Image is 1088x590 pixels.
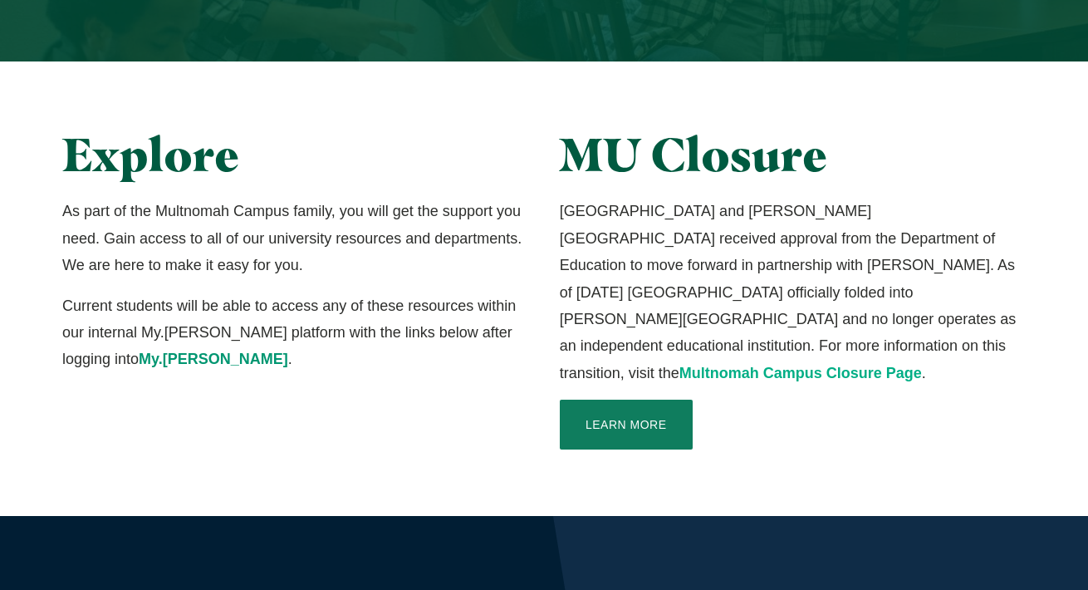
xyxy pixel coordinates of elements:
a: My.[PERSON_NAME] [139,351,288,367]
p: Current students will be able to access any of these resources within our internal My.[PERSON_NAM... [62,293,528,373]
h2: Explore [62,128,528,181]
h2: MU Closure [560,128,1026,181]
a: Multnomah Campus Closure Page [679,365,922,381]
p: [GEOGRAPHIC_DATA] and [PERSON_NAME][GEOGRAPHIC_DATA] received approval from the Department of Edu... [560,198,1026,386]
a: Learn More [560,400,693,450]
p: As part of the Multnomah Campus family, you will get the support you need. Gain access to all of ... [62,198,528,278]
